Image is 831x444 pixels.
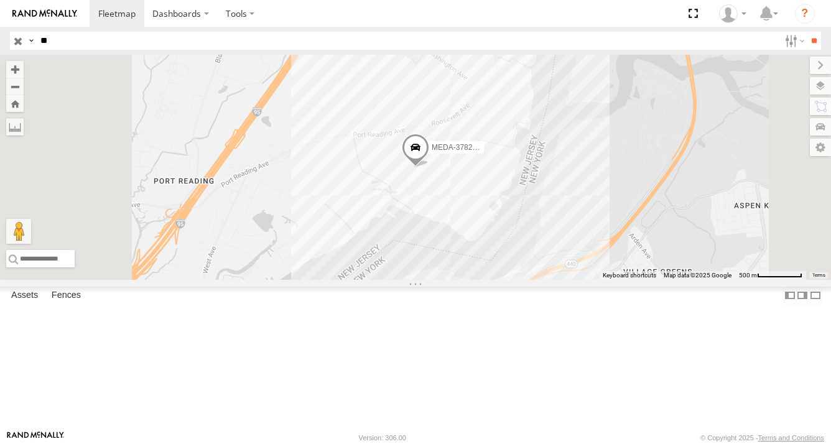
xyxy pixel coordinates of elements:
label: Map Settings [810,139,831,156]
span: Map data ©2025 Google [664,272,731,279]
div: © Copyright 2025 - [700,434,824,442]
label: Assets [5,287,44,304]
label: Dock Summary Table to the Left [784,287,796,305]
a: Terms and Conditions [758,434,824,442]
button: Drag Pegman onto the map to open Street View [6,219,31,244]
label: Measure [6,118,24,136]
span: 500 m [739,272,757,279]
button: Zoom out [6,78,24,95]
label: Hide Summary Table [809,287,822,305]
label: Fences [45,287,87,304]
button: Keyboard shortcuts [603,271,656,280]
div: Tim Albro [715,4,751,23]
label: Search Filter Options [780,32,807,50]
button: Map Scale: 500 m per 69 pixels [735,271,806,280]
span: MEDA-378243-Swing [432,143,503,152]
i: ? [795,4,815,24]
a: Visit our Website [7,432,64,444]
a: Terms (opens in new tab) [812,273,825,278]
button: Zoom Home [6,95,24,112]
label: Search Query [26,32,36,50]
label: Dock Summary Table to the Right [796,287,809,305]
button: Zoom in [6,61,24,78]
div: Version: 306.00 [359,434,406,442]
img: rand-logo.svg [12,9,77,18]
